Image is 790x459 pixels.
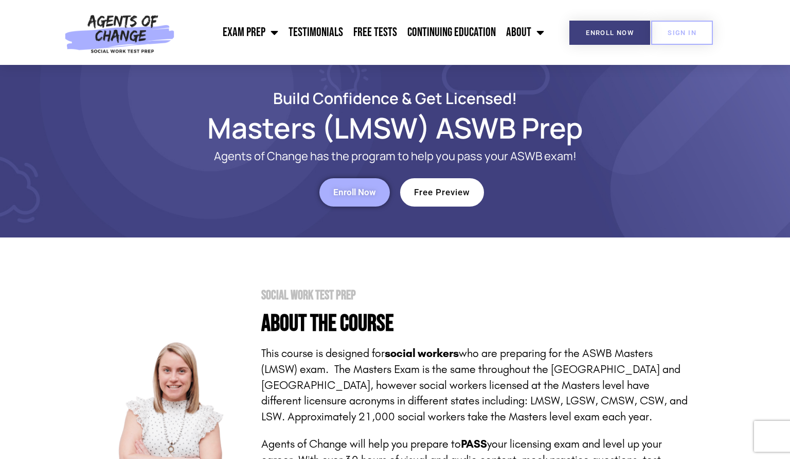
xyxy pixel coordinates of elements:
[569,21,650,45] a: Enroll Now
[218,20,283,45] a: Exam Prep
[501,20,549,45] a: About
[348,20,402,45] a: Free Tests
[283,20,348,45] a: Testimonials
[333,188,376,197] span: Enroll Now
[400,178,484,207] a: Free Preview
[261,312,688,335] h4: About the Course
[102,116,688,140] h1: Masters (LMSW) ASWB Prep
[180,20,549,45] nav: Menu
[402,20,501,45] a: Continuing Education
[668,29,696,36] span: SIGN IN
[261,289,688,302] h2: Social Work Test Prep
[461,437,487,451] strong: PASS
[385,347,459,360] strong: social workers
[586,29,634,36] span: Enroll Now
[319,178,390,207] a: Enroll Now
[102,91,688,106] h2: Build Confidence & Get Licensed!
[651,21,713,45] a: SIGN IN
[261,346,688,425] p: This course is designed for who are preparing for the ASWB Masters (LMSW) exam. The Masters Exam ...
[414,188,470,197] span: Free Preview
[143,150,647,163] p: Agents of Change has the program to help you pass your ASWB exam!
